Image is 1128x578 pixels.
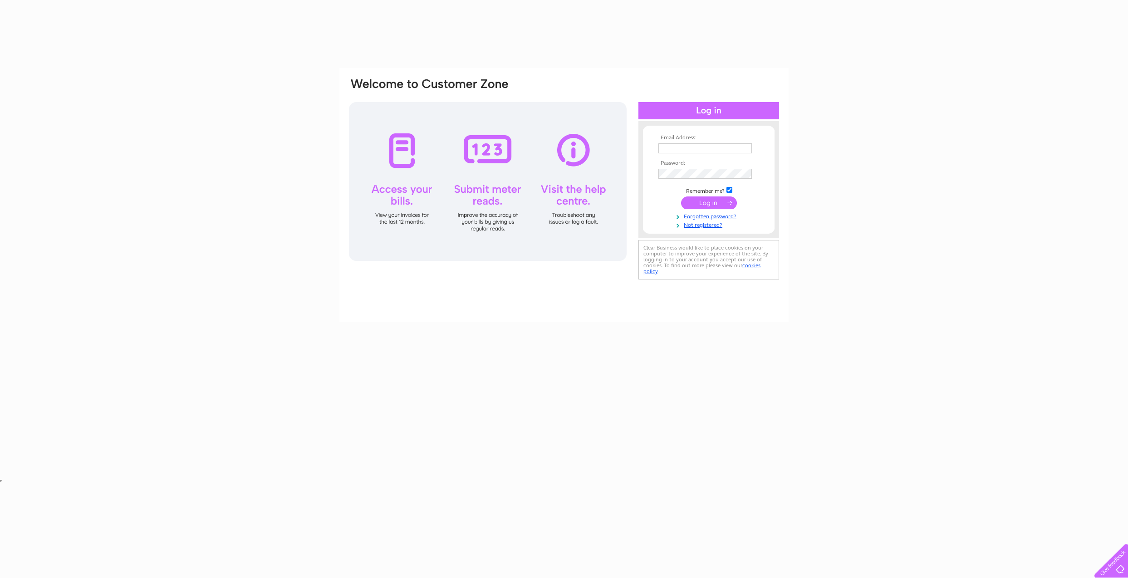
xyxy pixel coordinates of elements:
th: Email Address: [656,135,761,141]
a: Not registered? [658,220,761,229]
a: Forgotten password? [658,211,761,220]
th: Password: [656,160,761,167]
input: Submit [681,196,737,209]
td: Remember me? [656,186,761,195]
div: Clear Business would like to place cookies on your computer to improve your experience of the sit... [638,240,779,279]
a: cookies policy [643,262,760,274]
